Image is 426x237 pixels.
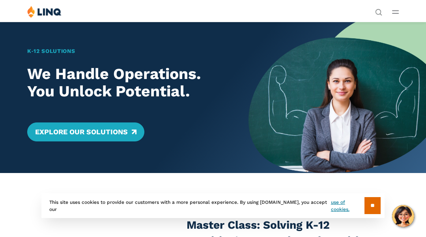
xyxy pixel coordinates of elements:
h2: We Handle Operations. You Unlock Potential. [27,65,231,101]
img: LINQ | K‑12 Software [27,6,62,18]
button: Hello, have a question? Let’s chat. [392,205,414,227]
a: use of cookies. [331,199,364,213]
h1: K‑12 Solutions [27,47,231,55]
nav: Utility Navigation [375,6,382,15]
button: Open Main Menu [392,8,399,16]
img: Home Banner [248,22,426,173]
a: Explore Our Solutions [27,122,144,141]
div: This site uses cookies to provide our customers with a more personal experience. By using [DOMAIN... [41,193,385,218]
button: Open Search Bar [375,8,382,15]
